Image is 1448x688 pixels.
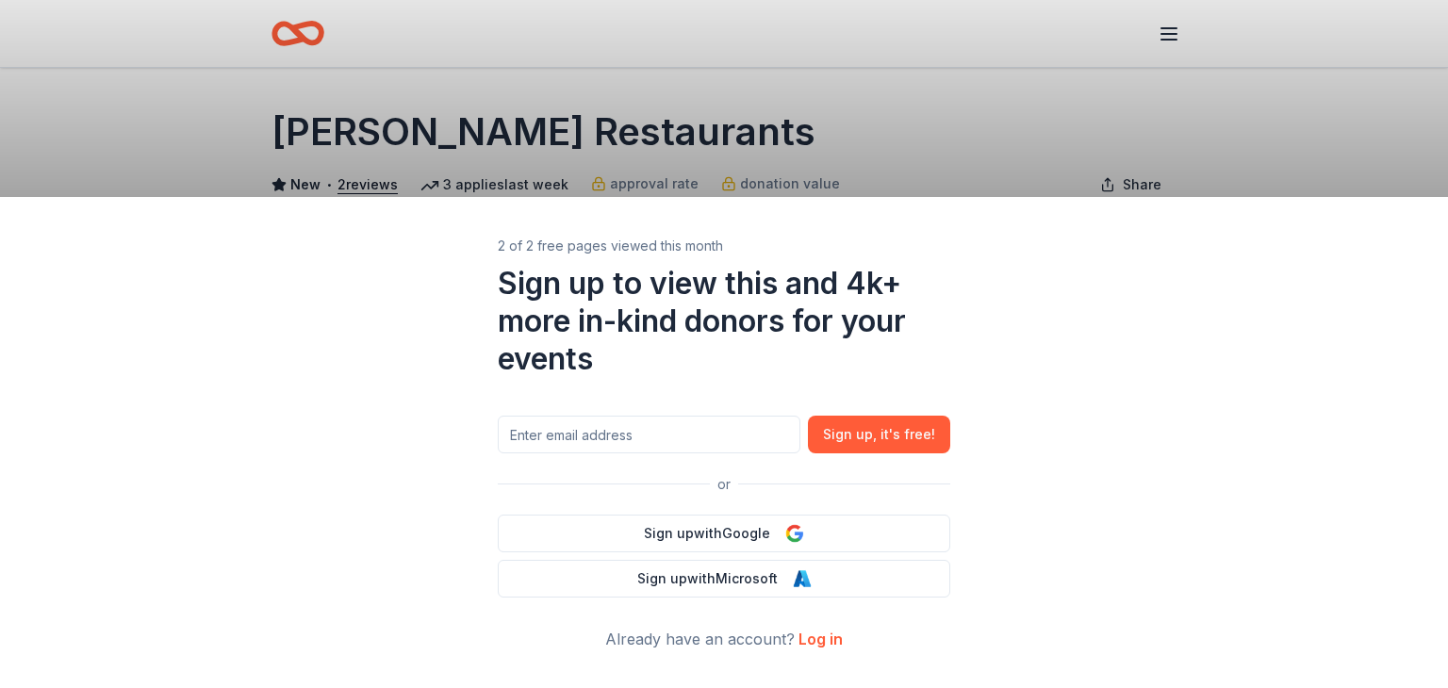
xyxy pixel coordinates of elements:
span: or [710,473,738,496]
img: Google Logo [785,524,804,543]
button: Sign upwithGoogle [498,515,950,552]
input: Enter email address [498,416,800,453]
button: Sign up, it's free! [808,416,950,453]
span: Already have an account? [605,630,795,648]
div: 2 of 2 free pages viewed this month [498,235,950,257]
a: Log in [798,630,843,648]
div: Sign up to view this and 4k+ more in-kind donors for your events [498,265,950,378]
button: Sign upwithMicrosoft [498,560,950,598]
img: Microsoft Logo [793,569,812,588]
span: , it ' s free! [873,423,935,446]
